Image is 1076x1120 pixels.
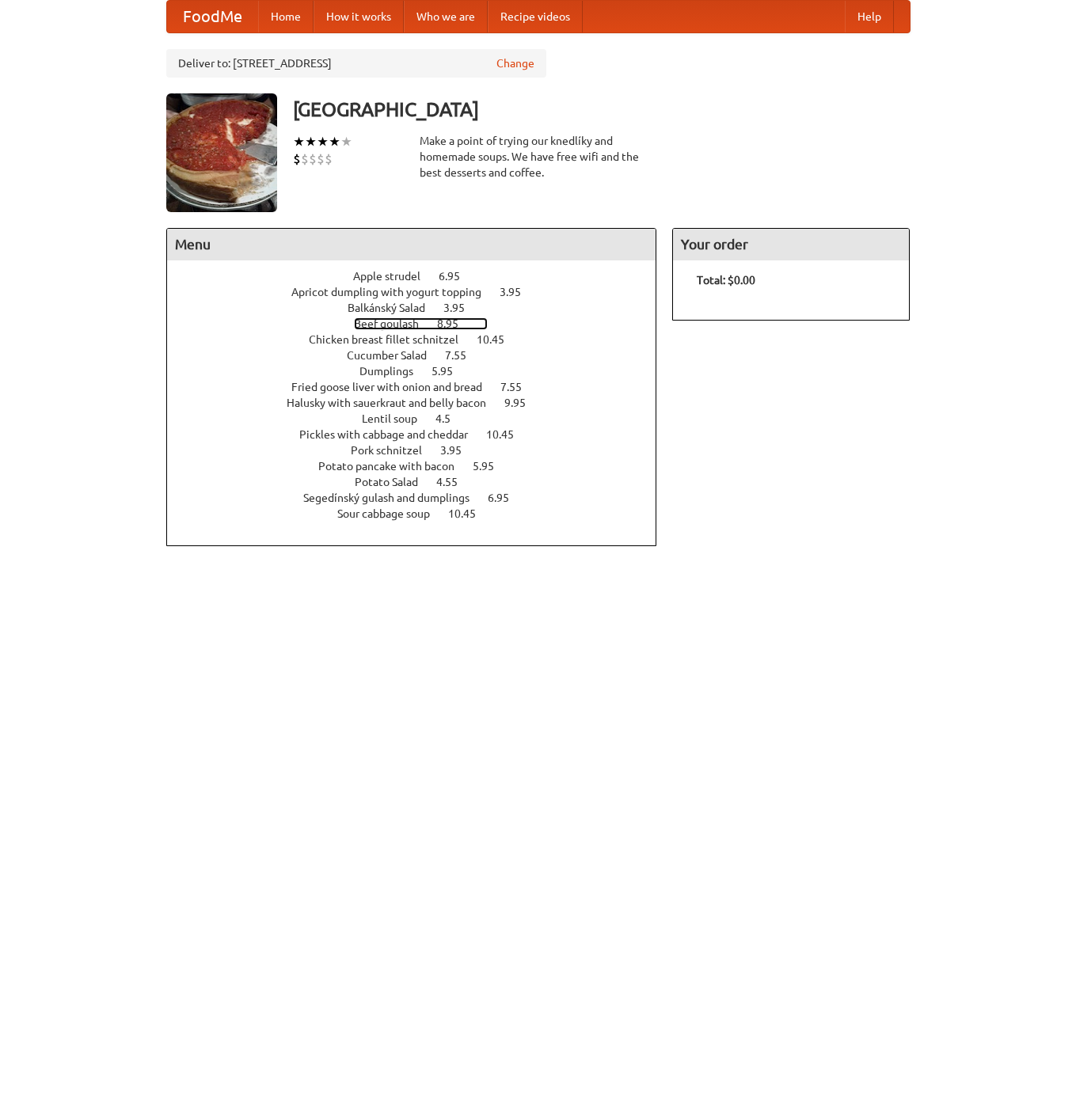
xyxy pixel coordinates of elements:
a: Help [845,1,894,32]
a: FoodMe [167,1,258,32]
a: Dumplings 5.95 [359,365,482,378]
span: Segedínský gulash and dumplings [303,492,485,504]
span: 4.55 [436,476,473,488]
a: Balkánský Salad 3.95 [348,302,494,314]
span: Chicken breast fillet schnitzel [309,333,474,346]
span: Beef goulash [354,317,435,330]
a: Chicken breast fillet schnitzel 10.45 [309,333,534,346]
li: ★ [305,133,317,150]
li: $ [309,150,317,168]
span: Dumplings [359,365,429,378]
span: 10.45 [486,428,530,441]
span: 10.45 [477,333,520,346]
a: Potato pancake with bacon 5.95 [318,460,523,473]
span: Apricot dumpling with yogurt topping [291,286,497,298]
span: Sour cabbage soup [337,507,446,520]
span: 5.95 [432,365,469,378]
a: Lentil soup 4.5 [362,412,480,425]
li: $ [301,150,309,168]
span: Potato Salad [355,476,434,488]
a: Change [496,55,534,71]
span: 7.55 [500,381,538,393]
li: ★ [317,133,329,150]
b: Total: $0.00 [697,274,755,287]
span: 3.95 [500,286,537,298]
span: 6.95 [439,270,476,283]
li: ★ [293,133,305,150]
span: Halusky with sauerkraut and belly bacon [287,397,502,409]
a: Apricot dumpling with yogurt topping 3.95 [291,286,550,298]
div: Deliver to: [STREET_ADDRESS] [166,49,546,78]
a: Who we are [404,1,488,32]
span: Potato pancake with bacon [318,460,470,473]
span: 3.95 [443,302,481,314]
a: Pickles with cabbage and cheddar 10.45 [299,428,543,441]
a: Fried goose liver with onion and bread 7.55 [291,381,551,393]
span: 9.95 [504,397,542,409]
a: Potato Salad 4.55 [355,476,487,488]
span: 7.55 [445,349,482,362]
a: Pork schnitzel 3.95 [351,444,491,457]
h4: Your order [673,229,909,260]
span: Pork schnitzel [351,444,438,457]
a: Beef goulash 8.95 [354,317,488,330]
li: ★ [329,133,340,150]
a: Segedínský gulash and dumplings 6.95 [303,492,538,504]
span: 8.95 [437,317,474,330]
span: Apple strudel [353,270,436,283]
span: 10.45 [448,507,492,520]
span: Fried goose liver with onion and bread [291,381,498,393]
a: Cucumber Salad 7.55 [347,349,496,362]
li: $ [325,150,333,168]
a: How it works [314,1,404,32]
span: 5.95 [473,460,510,473]
li: $ [293,150,301,168]
span: 6.95 [488,492,525,504]
li: ★ [340,133,352,150]
li: $ [317,150,325,168]
span: Cucumber Salad [347,349,443,362]
div: Make a point of trying our knedlíky and homemade soups. We have free wifi and the best desserts a... [420,133,657,180]
a: Sour cabbage soup 10.45 [337,507,505,520]
span: 3.95 [440,444,477,457]
a: Home [258,1,314,32]
a: Halusky with sauerkraut and belly bacon 9.95 [287,397,555,409]
a: Apple strudel 6.95 [353,270,489,283]
span: 4.5 [435,412,466,425]
span: Balkánský Salad [348,302,441,314]
h3: [GEOGRAPHIC_DATA] [293,93,911,125]
a: Recipe videos [488,1,583,32]
span: Lentil soup [362,412,433,425]
span: Pickles with cabbage and cheddar [299,428,484,441]
img: angular.jpg [166,93,277,212]
h4: Menu [167,229,656,260]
